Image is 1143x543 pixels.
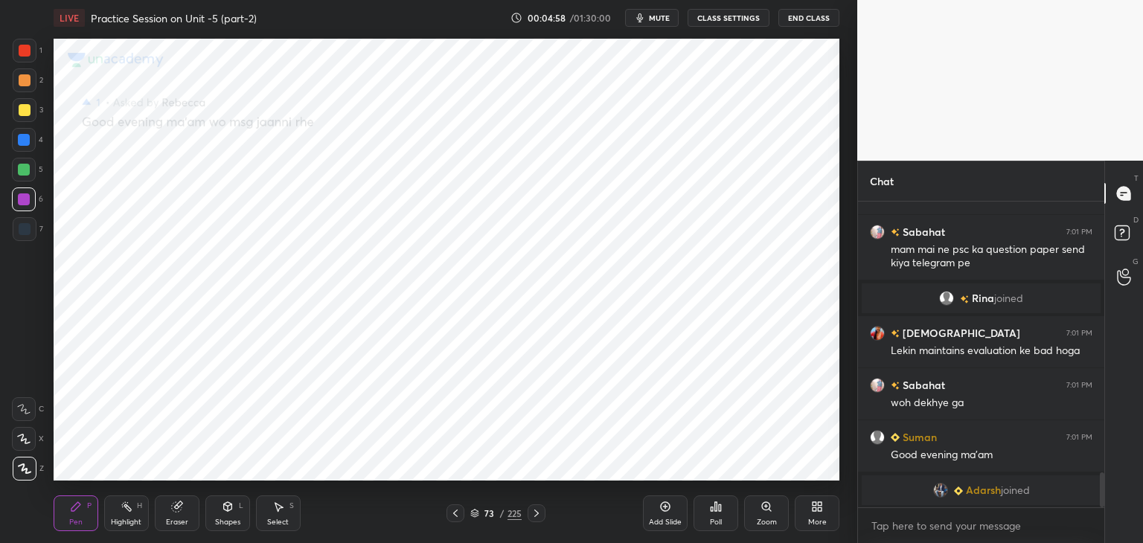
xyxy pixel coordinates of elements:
[111,518,141,526] div: Highlight
[939,291,954,306] img: default.png
[13,98,43,122] div: 3
[12,158,43,181] div: 5
[508,507,522,520] div: 225
[12,187,43,211] div: 6
[858,202,1104,508] div: grid
[12,397,44,421] div: C
[858,161,906,201] p: Chat
[891,396,1092,411] div: woh dekhye ga
[12,427,44,451] div: X
[166,518,188,526] div: Eraser
[137,502,142,510] div: H
[757,518,777,526] div: Zoom
[1133,214,1139,225] p: D
[891,382,900,390] img: no-rating-badge.077c3623.svg
[12,128,43,152] div: 4
[710,518,722,526] div: Poll
[69,518,83,526] div: Pen
[870,378,885,393] img: 44b92ca2b6a24fb9a3a2815c403d0e35.jpg
[87,502,92,510] div: P
[649,13,670,23] span: mute
[900,224,945,240] h6: Sabahat
[954,486,963,495] img: Learner_Badge_beginner_1_8b307cf2a0.svg
[1066,381,1092,390] div: 7:01 PM
[1133,256,1139,267] p: G
[891,330,900,338] img: no-rating-badge.077c3623.svg
[891,228,900,237] img: no-rating-badge.077c3623.svg
[891,433,900,442] img: Learner_Badge_beginner_1_8b307cf2a0.svg
[688,9,769,27] button: CLASS SETTINGS
[778,9,839,27] button: End Class
[13,217,43,241] div: 7
[649,518,682,526] div: Add Slide
[966,484,1001,496] span: Adarsh
[1001,484,1030,496] span: joined
[891,242,1092,271] div: mam mai ne psc ka question paper send kiya telegram pe
[1134,173,1139,184] p: T
[870,225,885,240] img: 44b92ca2b6a24fb9a3a2815c403d0e35.jpg
[900,377,945,393] h6: Sabahat
[13,457,44,481] div: Z
[1066,433,1092,442] div: 7:01 PM
[1066,228,1092,237] div: 7:01 PM
[1066,329,1092,338] div: 7:01 PM
[482,509,497,518] div: 73
[239,502,243,510] div: L
[13,39,42,62] div: 1
[994,292,1023,304] span: joined
[870,326,885,341] img: 2f570174400e4ba486af7a7a5eaf2fd4.jpg
[267,518,289,526] div: Select
[891,344,1092,359] div: Lekin maintains evaluation ke bad hoga
[900,325,1020,341] h6: [DEMOGRAPHIC_DATA]
[900,429,937,445] h6: Suman
[960,295,969,303] img: no-rating-badge.077c3623.svg
[54,9,85,27] div: LIVE
[891,448,1092,463] div: Good evening ma'am
[289,502,294,510] div: S
[13,68,43,92] div: 2
[933,483,948,498] img: 148aed289a0f4c49bb1ed848a8d03be9.jpg
[500,509,505,518] div: /
[215,518,240,526] div: Shapes
[870,430,885,445] img: default.png
[972,292,994,304] span: Rina
[625,9,679,27] button: mute
[91,11,257,25] h4: Practice Session on Unit -5 (part-2)
[808,518,827,526] div: More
